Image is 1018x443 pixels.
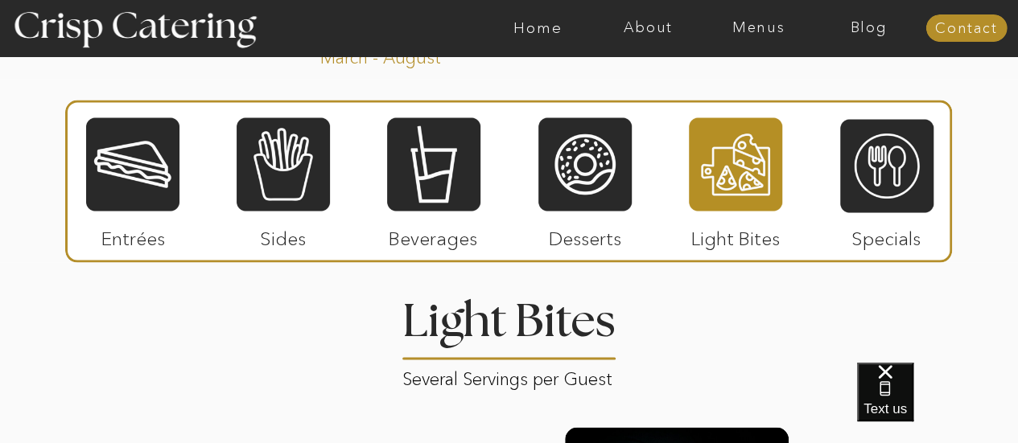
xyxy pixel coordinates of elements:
p: March - August [320,46,542,64]
p: Entrées [80,211,187,257]
p: Sides [229,211,336,257]
h2: Light Bites [397,298,622,357]
a: Home [483,20,593,36]
a: About [593,20,703,36]
p: Beverages [380,211,487,257]
p: Light Bites [682,211,789,257]
a: Blog [814,20,924,36]
iframe: podium webchat widget bubble [857,363,1018,443]
p: Several Servings per Guest [402,363,617,381]
a: Contact [925,21,1007,37]
a: Menus [703,20,814,36]
p: Specials [833,211,940,257]
p: Desserts [532,211,639,257]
